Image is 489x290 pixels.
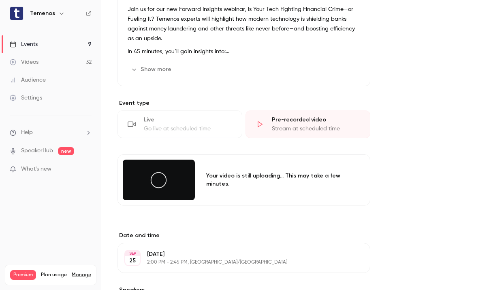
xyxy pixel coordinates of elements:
[147,250,327,258] p: [DATE]
[272,125,360,133] div: Stream at scheduled time
[117,110,242,138] div: LiveGo live at scheduled time
[147,259,327,266] p: 2:00 PM - 2:45 PM, [GEOGRAPHIC_DATA]/[GEOGRAPHIC_DATA]
[10,128,92,137] li: help-dropdown-opener
[117,99,370,107] p: Event type
[10,7,23,20] img: Temenos
[10,40,38,48] div: Events
[10,270,36,280] span: Premium
[246,110,370,138] div: Pre-recorded videoStream at scheduled time
[21,128,33,137] span: Help
[30,9,55,17] h6: Temenos
[58,147,74,155] span: new
[41,272,67,278] span: Plan usage
[21,147,53,155] a: SpeakerHub
[72,272,91,278] a: Manage
[128,4,360,43] p: Join us for our new Forward Insights webinar, Is Your Tech Fighting Financial Crime—or Fueling It...
[82,166,92,173] iframe: Noticeable Trigger
[128,47,360,56] p: In 45 minutes, you’ll gain insights into:
[272,116,360,124] div: Pre-recorded video
[10,76,46,84] div: Audience
[129,257,136,265] p: 25
[128,63,176,76] button: Show more
[144,116,232,124] div: Live
[117,232,370,240] label: Date and time
[206,172,350,188] div: Your video is still uploading... This may take a few minutes.
[10,94,42,102] div: Settings
[21,165,51,173] span: What's new
[144,125,232,133] div: Go live at scheduled time
[125,251,140,256] div: SEP
[10,58,38,66] div: Videos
